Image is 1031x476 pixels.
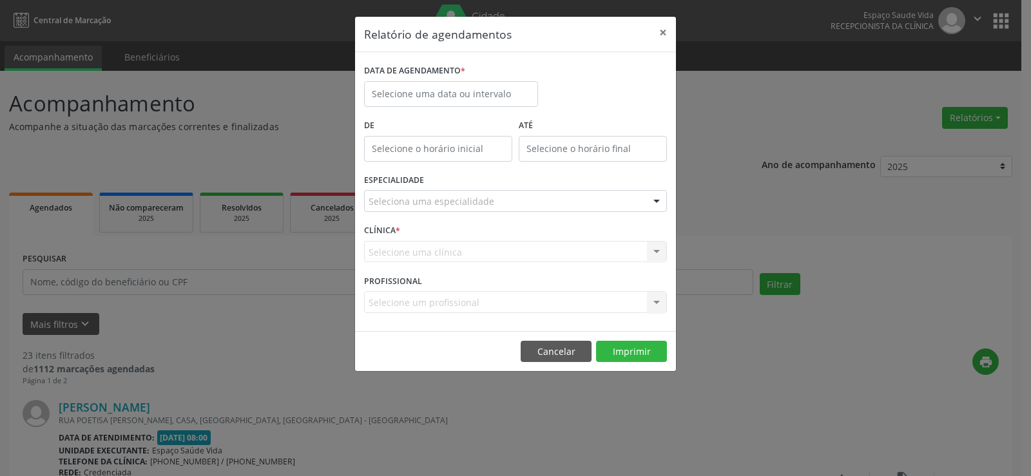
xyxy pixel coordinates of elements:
[521,341,592,363] button: Cancelar
[596,341,667,363] button: Imprimir
[519,116,667,136] label: ATÉ
[364,116,512,136] label: De
[364,171,424,191] label: ESPECIALIDADE
[364,136,512,162] input: Selecione o horário inicial
[650,17,676,48] button: Close
[364,221,400,241] label: CLÍNICA
[519,136,667,162] input: Selecione o horário final
[364,271,422,291] label: PROFISSIONAL
[364,61,465,81] label: DATA DE AGENDAMENTO
[369,195,494,208] span: Seleciona uma especialidade
[364,81,538,107] input: Selecione uma data ou intervalo
[364,26,512,43] h5: Relatório de agendamentos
